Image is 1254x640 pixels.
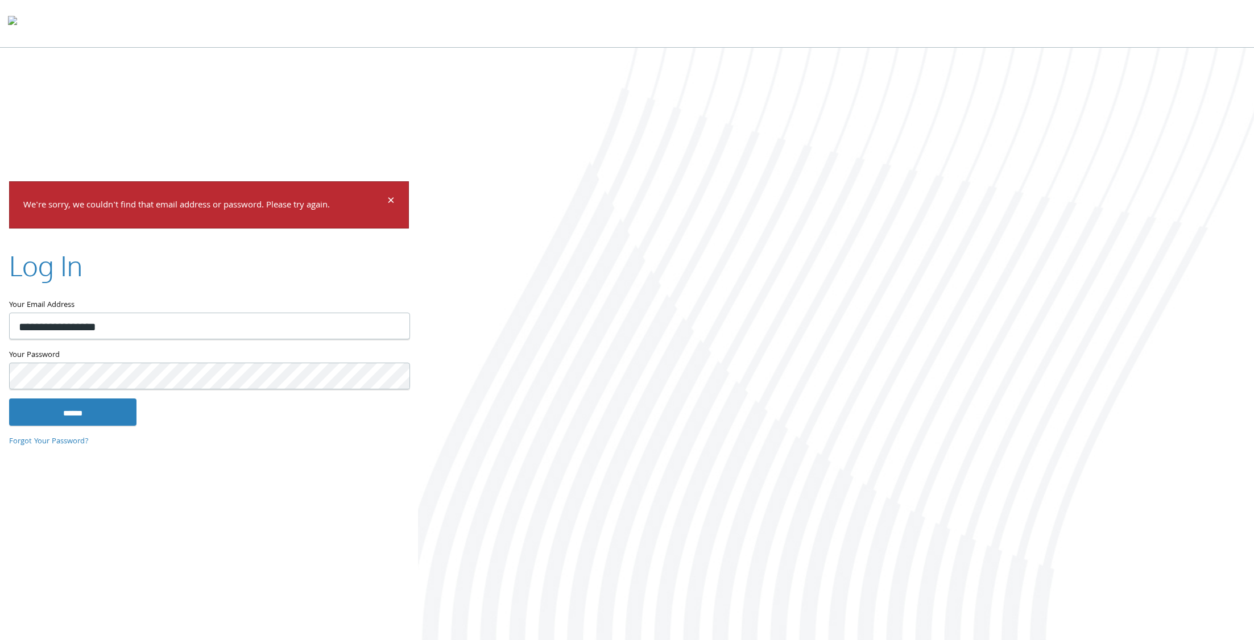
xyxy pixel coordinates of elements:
img: todyl-logo-dark.svg [8,12,17,35]
label: Your Password [9,348,409,363]
span: × [387,191,395,213]
p: We're sorry, we couldn't find that email address or password. Please try again. [23,198,386,214]
h2: Log In [9,247,82,285]
a: Forgot Your Password? [9,435,89,448]
button: Dismiss alert [387,196,395,209]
